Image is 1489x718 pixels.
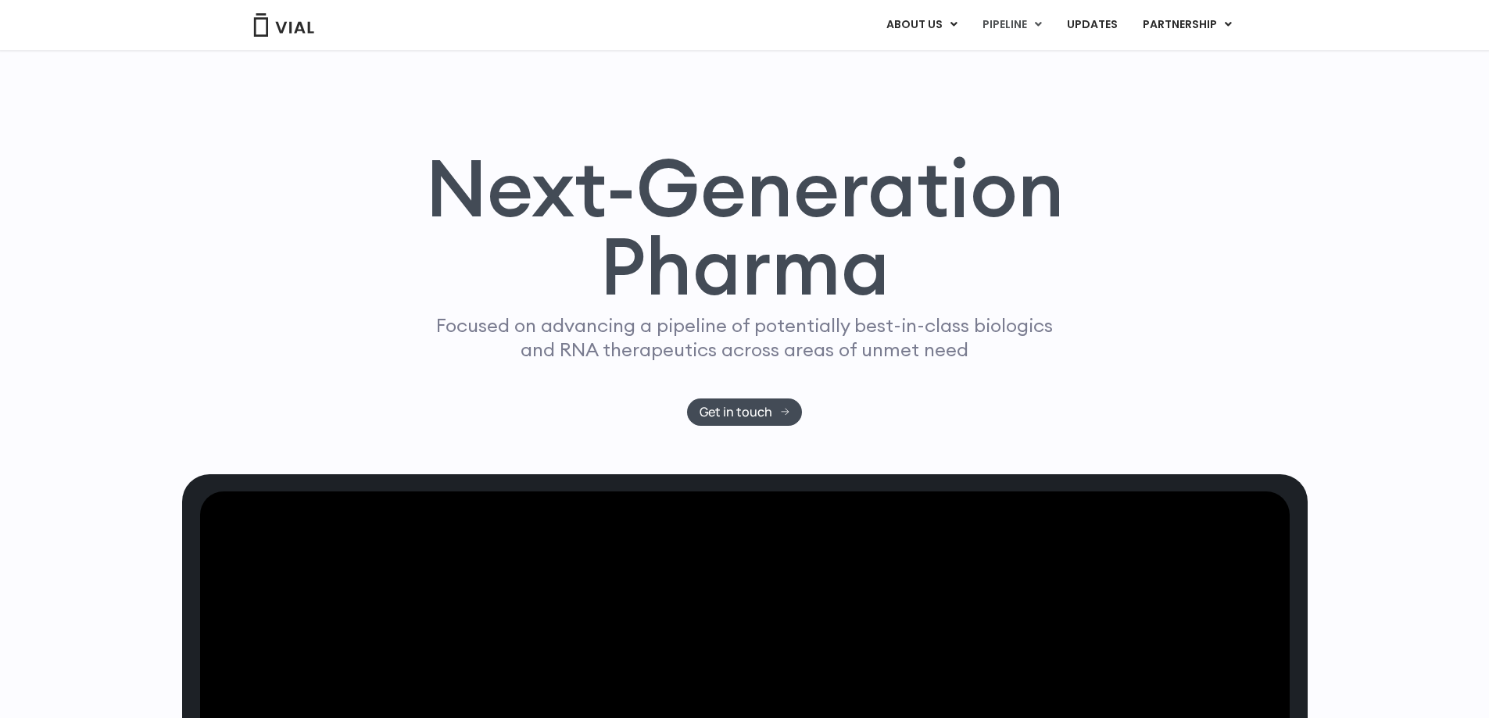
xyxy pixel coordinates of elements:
p: Focused on advancing a pipeline of potentially best-in-class biologics and RNA therapeutics acros... [430,313,1060,362]
a: PIPELINEMenu Toggle [970,12,1054,38]
h1: Next-Generation Pharma [406,148,1083,306]
a: PARTNERSHIPMenu Toggle [1130,12,1244,38]
a: ABOUT USMenu Toggle [874,12,969,38]
a: Get in touch [687,398,802,426]
img: Vial Logo [252,13,315,37]
span: Get in touch [700,406,772,418]
a: UPDATES [1054,12,1129,38]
